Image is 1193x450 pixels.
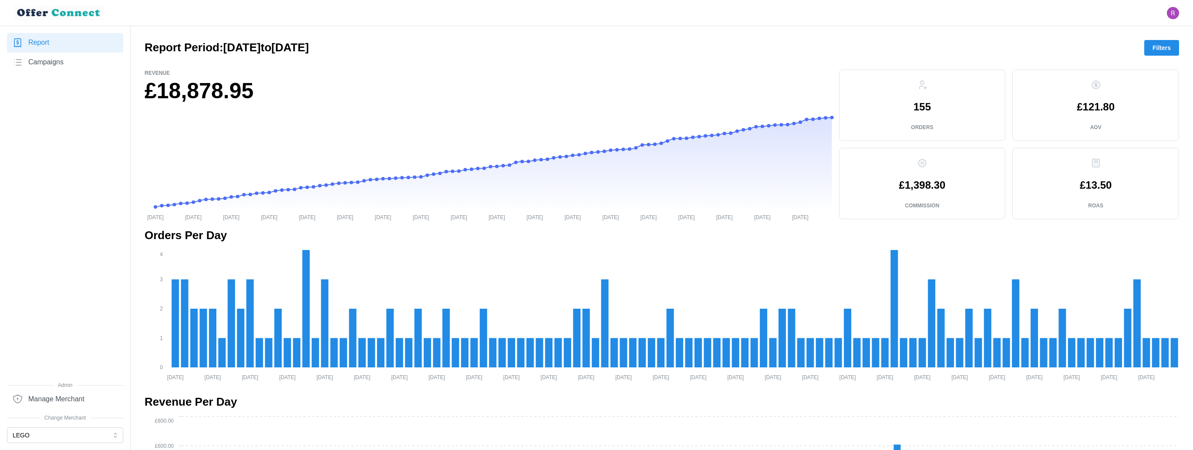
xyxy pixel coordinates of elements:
tspan: [DATE] [167,374,184,380]
tspan: [DATE] [526,214,543,220]
tspan: [DATE] [451,214,467,220]
p: 155 [913,102,931,112]
tspan: [DATE] [147,214,164,220]
tspan: [DATE] [640,214,657,220]
p: £121.80 [1077,102,1115,112]
p: ROAS [1088,202,1103,210]
button: Filters [1144,40,1179,56]
tspan: [DATE] [205,374,221,380]
a: Report [7,33,123,53]
tspan: [DATE] [317,374,333,380]
tspan: [DATE] [877,374,893,380]
tspan: [DATE] [503,374,520,380]
p: AOV [1090,124,1102,131]
span: Admin [7,381,123,390]
tspan: [DATE] [466,374,482,380]
tspan: £600.00 [155,443,174,449]
button: LEGO [7,427,123,443]
h1: £18,878.95 [145,77,832,105]
tspan: [DATE] [428,374,445,380]
tspan: [DATE] [1101,374,1117,380]
a: Manage Merchant [7,389,123,409]
tspan: [DATE] [839,374,856,380]
span: Report [28,37,49,48]
tspan: [DATE] [792,214,809,220]
tspan: [DATE] [1138,374,1155,380]
tspan: 0 [160,364,163,370]
h2: Report Period: [DATE] to [DATE] [145,40,309,55]
tspan: [DATE] [242,374,258,380]
tspan: [DATE] [391,374,408,380]
tspan: 3 [160,277,163,283]
tspan: [DATE] [802,374,819,380]
tspan: 2 [160,306,163,312]
tspan: [DATE] [678,214,695,220]
tspan: [DATE] [375,214,391,220]
p: Orders [911,124,933,131]
p: £1,398.30 [899,180,946,190]
tspan: 1 [160,335,163,341]
tspan: [DATE] [564,214,581,220]
p: Commission [905,202,940,210]
tspan: [DATE] [653,374,669,380]
button: Open user button [1167,7,1179,19]
h2: Orders Per Day [145,228,1179,243]
tspan: [DATE] [716,214,733,220]
p: £13.50 [1080,180,1112,190]
tspan: [DATE] [615,374,632,380]
img: loyalBe Logo [14,5,104,20]
span: Change Merchant [7,414,123,422]
p: Revenue [145,70,832,77]
tspan: [DATE] [337,214,354,220]
tspan: [DATE] [223,214,239,220]
tspan: [DATE] [489,214,505,220]
tspan: [DATE] [603,214,619,220]
tspan: 4 [160,251,163,257]
a: Campaigns [7,53,123,72]
span: Filters [1153,40,1171,55]
tspan: [DATE] [261,214,277,220]
tspan: [DATE] [541,374,557,380]
tspan: [DATE] [951,374,968,380]
tspan: [DATE] [754,214,771,220]
tspan: [DATE] [279,374,296,380]
img: Ryan Gribben [1167,7,1179,19]
tspan: [DATE] [413,214,429,220]
tspan: [DATE] [690,374,707,380]
tspan: [DATE] [727,374,744,380]
tspan: £800.00 [155,418,174,424]
tspan: [DATE] [1026,374,1043,380]
tspan: [DATE] [989,374,1005,380]
h2: Revenue Per Day [145,394,1179,410]
tspan: [DATE] [1063,374,1080,380]
tspan: [DATE] [914,374,930,380]
tspan: [DATE] [765,374,781,380]
tspan: [DATE] [299,214,316,220]
span: Manage Merchant [28,394,84,405]
tspan: [DATE] [354,374,371,380]
tspan: [DATE] [185,214,202,220]
tspan: [DATE] [578,374,594,380]
span: Campaigns [28,57,64,68]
